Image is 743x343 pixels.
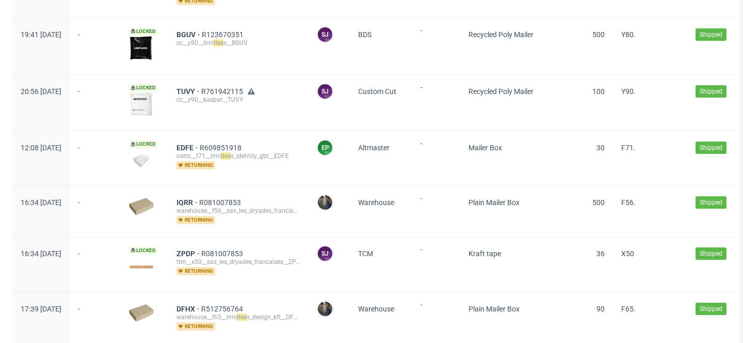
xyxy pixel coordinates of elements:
a: DFHX [176,305,201,313]
span: - [78,144,112,173]
figcaption: EP [318,141,332,155]
img: Maciej Sobola [318,195,332,210]
span: 36 [596,250,605,258]
figcaption: SJ [318,27,332,42]
span: - [421,26,452,61]
span: Warehouse [358,198,394,207]
span: Recycled Poly Mailer [469,87,534,96]
span: Shipped [700,143,722,152]
img: data [129,265,154,269]
span: Kraft tape [469,250,501,258]
span: - [78,87,112,118]
span: Shipped [700,249,722,258]
img: plain-eco.9b3ba858dad33fd82c36.png [129,198,154,215]
a: R081007853 [199,198,243,207]
span: Warehouse [358,305,394,313]
span: Shipped [700,30,722,39]
span: Shipped [700,87,722,96]
span: Shipped [700,304,722,314]
span: - [421,83,452,118]
mark: tles [221,152,231,160]
span: 20:56 [DATE] [21,87,61,96]
span: returning [176,161,215,169]
a: BGUV [176,30,202,39]
figcaption: SJ [318,84,332,99]
span: TCM [358,250,373,258]
span: returning [176,267,215,275]
span: Locked [129,27,158,36]
span: 12:08 [DATE] [21,144,61,152]
span: X50 [621,250,634,258]
span: 500 [592,198,605,207]
span: Custom Cut [358,87,396,96]
a: R512756764 [201,305,245,313]
a: EDFE [176,144,200,152]
span: 16:34 [DATE] [21,198,61,207]
span: 100 [592,87,605,96]
span: 19:41 [DATE] [21,30,61,39]
mark: tles [237,314,247,321]
div: warehouse__f56__sas_les_dryades_francaises__IQRR [176,207,300,215]
div: cc__y80__limi s__BGUV [176,39,300,47]
span: F71. [621,144,636,152]
a: TUVY [176,87,201,96]
span: - [78,305,112,331]
span: Mailer Box [469,144,502,152]
mark: tles [214,39,223,46]
span: Recycled Poly Mailer [469,30,534,39]
img: data [129,36,154,60]
img: data [129,92,154,117]
span: F65. [621,305,636,313]
img: data [129,154,154,168]
span: Locked [129,84,158,92]
span: 500 [592,30,605,39]
figcaption: SJ [318,246,332,261]
a: IQRR [176,198,199,207]
span: Y90. [621,87,636,96]
span: Locked [129,140,158,148]
img: plain-eco.9b3ba858dad33fd82c36.png [129,304,154,322]
span: - [78,198,112,224]
span: Y80. [621,30,636,39]
a: R761942115 [201,87,245,96]
span: 30 [596,144,605,152]
span: - [421,301,452,331]
span: - [78,250,112,279]
span: Locked [129,246,158,255]
span: Altmaster [358,144,390,152]
div: warehouse__f65__limi s_design_kft__DFHX [176,313,300,321]
div: ostro__f71__limi s_identity_gbr__EDFE [176,152,300,160]
span: Plain Mailer Box [469,198,520,207]
span: BDS [358,30,372,39]
span: - [421,139,452,173]
div: ttm__x50__sas_les_dryades_francaises__ZPDP [176,258,300,266]
span: returning [176,216,215,224]
span: F56. [621,198,636,207]
span: Shipped [700,198,722,207]
span: - [421,194,452,224]
img: Maciej Sobola [318,302,332,316]
a: R609851918 [200,144,244,152]
a: R123670351 [202,30,246,39]
div: cc__y90__kaspar__TUVY [176,96,300,104]
a: R081007853 [201,250,245,258]
span: returning [176,322,215,331]
span: - [78,30,112,61]
a: ZPDP [176,250,201,258]
span: - [421,245,452,279]
span: 16:34 [DATE] [21,250,61,258]
span: 17:39 [DATE] [21,305,61,313]
span: 90 [596,305,605,313]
